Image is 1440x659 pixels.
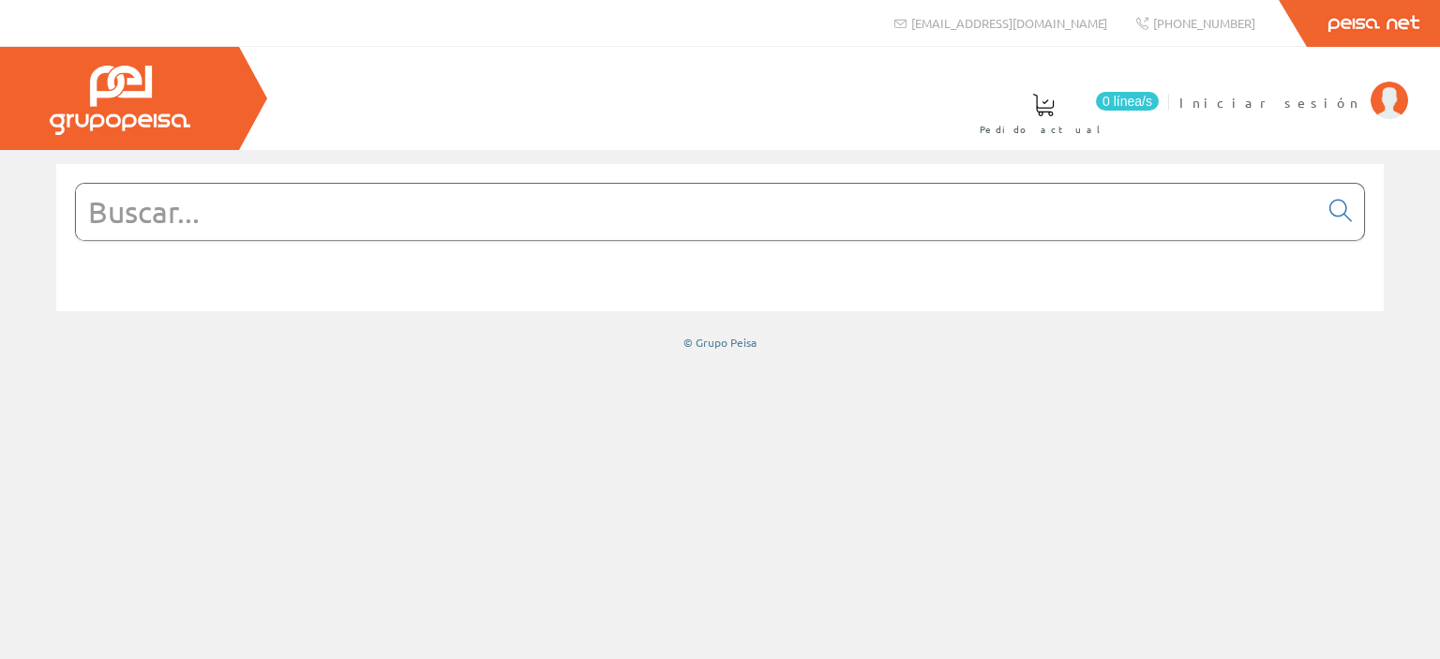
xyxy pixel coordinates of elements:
[1096,92,1159,111] span: 0 línea/s
[1179,93,1361,112] span: Iniciar sesión
[1179,78,1408,96] a: Iniciar sesión
[56,335,1384,351] div: © Grupo Peisa
[1153,15,1255,31] span: [PHONE_NUMBER]
[50,66,190,135] img: Grupo Peisa
[980,120,1107,139] span: Pedido actual
[76,184,1318,240] input: Buscar...
[911,15,1107,31] span: [EMAIL_ADDRESS][DOMAIN_NAME]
